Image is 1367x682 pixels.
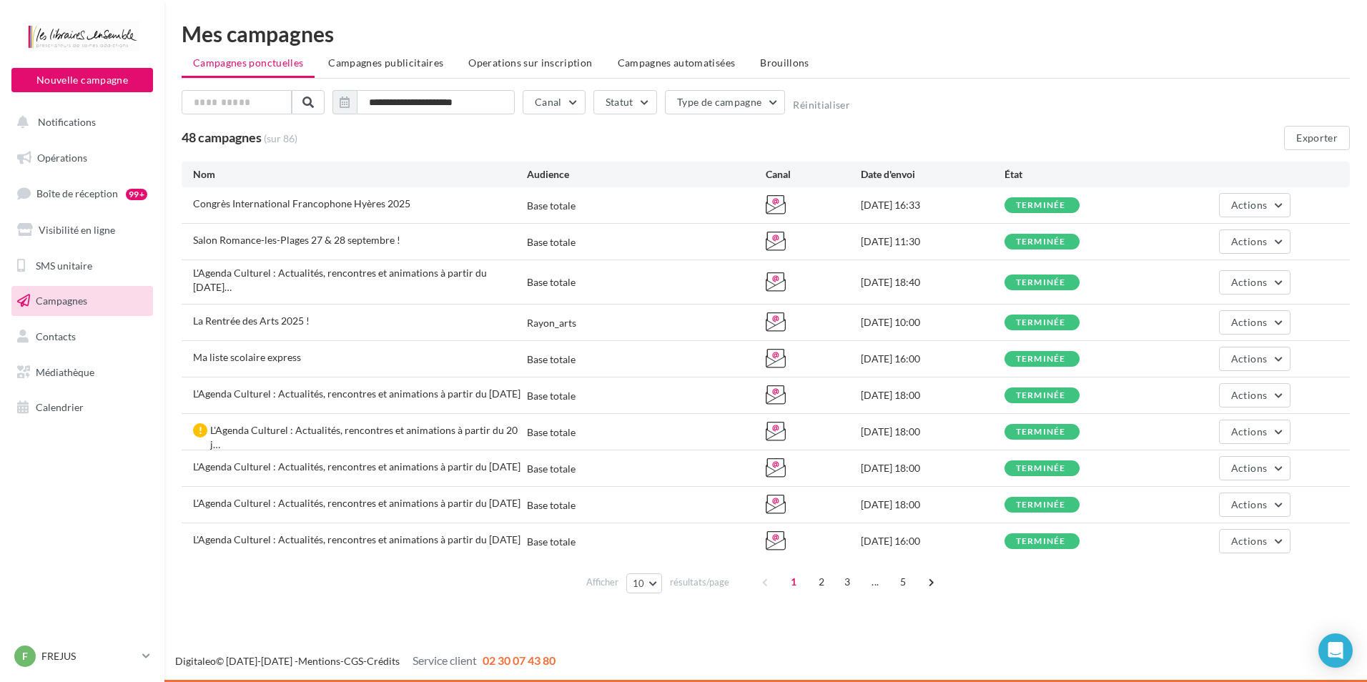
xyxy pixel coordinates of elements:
[1016,537,1066,546] div: terminée
[1231,535,1267,547] span: Actions
[618,56,736,69] span: Campagnes automatisées
[861,461,1004,475] div: [DATE] 18:00
[9,215,156,245] a: Visibilité en ligne
[193,387,520,400] span: L'Agenda Culturel : Actualités, rencontres et animations à partir du 27 juin
[1219,456,1290,480] button: Actions
[1016,201,1066,210] div: terminée
[483,653,556,667] span: 02 30 07 43 80
[665,90,786,114] button: Type de campagne
[1231,389,1267,401] span: Actions
[1231,235,1267,247] span: Actions
[1219,193,1290,217] button: Actions
[468,56,592,69] span: Operations sur inscription
[36,295,87,307] span: Campagnes
[1005,167,1148,182] div: État
[36,401,84,413] span: Calendrier
[527,352,576,367] div: Base totale
[193,497,520,509] span: L'Agenda Culturel : Actualités, rencontres et animations à partir du 6 juin
[413,653,477,667] span: Service client
[1219,529,1290,553] button: Actions
[861,534,1004,548] div: [DATE] 16:00
[193,167,527,182] div: Nom
[126,189,147,200] div: 99+
[527,316,576,330] div: Rayon_arts
[527,167,766,182] div: Audience
[1231,276,1267,288] span: Actions
[586,575,618,589] span: Afficher
[1016,500,1066,510] div: terminée
[864,570,887,593] span: ...
[11,643,153,670] a: F FREJUS
[193,267,487,293] span: L'Agenda Culturel : Actualités, rencontres et animations à partir du 16 septembre
[41,649,137,663] p: FREJUS
[1016,428,1066,437] div: terminée
[9,178,156,209] a: Boîte de réception99+
[861,167,1004,182] div: Date d'envoi
[1219,310,1290,335] button: Actions
[37,152,87,164] span: Opérations
[1016,355,1066,364] div: terminée
[9,392,156,422] a: Calendrier
[1219,270,1290,295] button: Actions
[527,462,576,476] div: Base totale
[36,187,118,199] span: Boîte de réception
[298,655,340,667] a: Mentions
[175,655,556,667] span: © [DATE]-[DATE] - - -
[861,425,1004,439] div: [DATE] 18:00
[1231,316,1267,328] span: Actions
[36,330,76,342] span: Contacts
[193,533,520,545] span: L'Agenda Culturel : Actualités, rencontres et animations à partir du 30 mai
[1219,493,1290,517] button: Actions
[892,570,914,593] span: 5
[210,424,518,450] span: L'Agenda Culturel : Actualités, rencontres et animations à partir du 20 juin
[1231,498,1267,510] span: Actions
[1219,383,1290,407] button: Actions
[193,351,301,363] span: Ma liste scolaire express
[193,197,410,209] span: Congrès International Francophone Hyères 2025
[626,573,663,593] button: 10
[1016,391,1066,400] div: terminée
[182,23,1350,44] div: Mes campagnes
[1016,318,1066,327] div: terminée
[328,56,443,69] span: Campagnes publicitaires
[367,655,400,667] a: Crédits
[9,107,150,137] button: Notifications
[782,570,805,593] span: 1
[793,99,850,111] button: Réinitialiser
[670,575,729,589] span: résultats/page
[633,578,645,589] span: 10
[527,535,576,549] div: Base totale
[22,649,28,663] span: F
[1219,347,1290,371] button: Actions
[760,56,809,69] span: Brouillons
[193,315,310,327] span: La Rentrée des Arts 2025 !
[836,570,859,593] span: 3
[527,389,576,403] div: Base totale
[861,275,1004,290] div: [DATE] 18:40
[344,655,363,667] a: CGS
[766,167,861,182] div: Canal
[1231,199,1267,211] span: Actions
[1016,237,1066,247] div: terminée
[527,235,576,249] div: Base totale
[11,68,153,92] button: Nouvelle campagne
[1231,462,1267,474] span: Actions
[9,286,156,316] a: Campagnes
[39,224,115,236] span: Visibilité en ligne
[1231,352,1267,365] span: Actions
[527,275,576,290] div: Base totale
[527,425,576,440] div: Base totale
[1231,425,1267,438] span: Actions
[1284,126,1350,150] button: Exporter
[810,570,833,593] span: 2
[1219,229,1290,254] button: Actions
[861,198,1004,212] div: [DATE] 16:33
[527,199,576,213] div: Base totale
[861,315,1004,330] div: [DATE] 10:00
[9,357,156,387] a: Médiathèque
[861,498,1004,512] div: [DATE] 18:00
[36,366,94,378] span: Médiathèque
[264,132,297,146] span: (sur 86)
[182,129,262,145] span: 48 campagnes
[1318,633,1353,668] div: Open Intercom Messenger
